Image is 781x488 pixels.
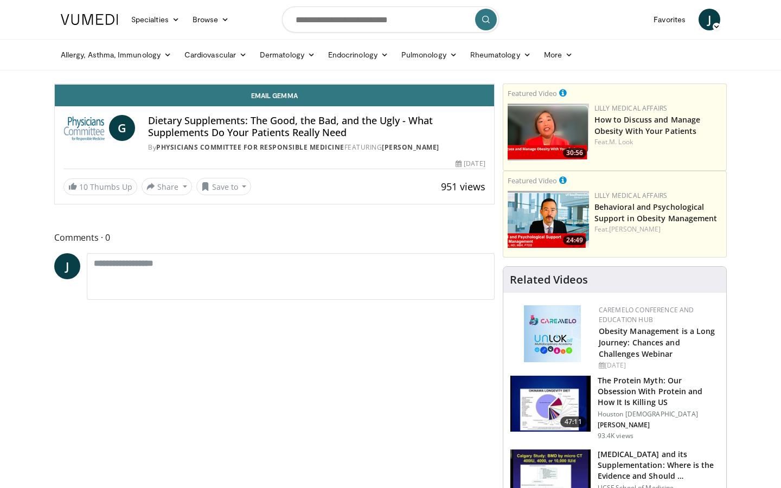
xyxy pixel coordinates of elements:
[563,148,586,158] span: 30:56
[156,143,344,152] a: Physicians Committee for Responsible Medicine
[142,178,192,195] button: Share
[598,432,633,440] p: 93.4K views
[598,375,720,408] h3: The Protein Myth: Our Obsession With Protein and How It Is Killing US
[253,44,322,66] a: Dermatology
[510,376,591,432] img: b7b8b05e-5021-418b-a89a-60a270e7cf82.150x105_q85_crop-smart_upscale.jpg
[699,9,720,30] a: J
[61,14,118,25] img: VuMedi Logo
[508,104,589,160] a: 30:56
[54,44,178,66] a: Allergy, Asthma, Immunology
[322,44,395,66] a: Endocrinology
[609,137,633,146] a: M. Look
[508,191,589,248] a: 24:49
[598,410,720,419] p: Houston [DEMOGRAPHIC_DATA]
[382,143,439,152] a: [PERSON_NAME]
[508,104,589,160] img: c98a6a29-1ea0-4bd5-8cf5-4d1e188984a7.png.150x105_q85_crop-smart_upscale.png
[55,84,494,85] video-js: Video Player
[594,114,701,136] a: How to Discuss and Manage Obesity With Your Patients
[55,85,494,106] a: Email Gemma
[594,191,668,200] a: Lilly Medical Affairs
[599,361,718,370] div: [DATE]
[125,9,186,30] a: Specialties
[609,224,661,234] a: [PERSON_NAME]
[563,235,586,245] span: 24:49
[647,9,692,30] a: Favorites
[464,44,537,66] a: Rheumatology
[178,44,253,66] a: Cardiovascular
[79,182,88,192] span: 10
[508,176,557,185] small: Featured Video
[508,191,589,248] img: ba3304f6-7838-4e41-9c0f-2e31ebde6754.png.150x105_q85_crop-smart_upscale.png
[109,115,135,141] a: G
[395,44,464,66] a: Pulmonology
[508,88,557,98] small: Featured Video
[510,273,588,286] h4: Related Videos
[599,326,715,359] a: Obesity Management is a Long Journey: Chances and Challenges Webinar
[594,202,718,223] a: Behavioral and Psychological Support in Obesity Management
[598,449,720,481] h3: [MEDICAL_DATA] and its Supplementation: Where is the Evidence and Should …
[537,44,579,66] a: More
[441,180,485,193] span: 951 views
[594,137,722,147] div: Feat.
[599,305,694,324] a: CaReMeLO Conference and Education Hub
[148,143,485,152] div: By FEATURING
[63,115,105,141] img: Physicians Committee for Responsible Medicine
[594,224,722,234] div: Feat.
[186,9,236,30] a: Browse
[560,416,586,427] span: 47:11
[63,178,137,195] a: 10 Thumbs Up
[148,115,485,138] h4: Dietary Supplements: The Good, the Bad, and the Ugly - What Supplements Do Your Patients Really Need
[524,305,581,362] img: 45df64a9-a6de-482c-8a90-ada250f7980c.png.150x105_q85_autocrop_double_scale_upscale_version-0.2.jpg
[456,159,485,169] div: [DATE]
[54,230,495,245] span: Comments 0
[598,421,720,429] p: [PERSON_NAME]
[196,178,252,195] button: Save to
[54,253,80,279] a: J
[282,7,499,33] input: Search topics, interventions
[594,104,668,113] a: Lilly Medical Affairs
[510,375,720,440] a: 47:11 The Protein Myth: Our Obsession With Protein and How It Is Killing US Houston [DEMOGRAPHIC_...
